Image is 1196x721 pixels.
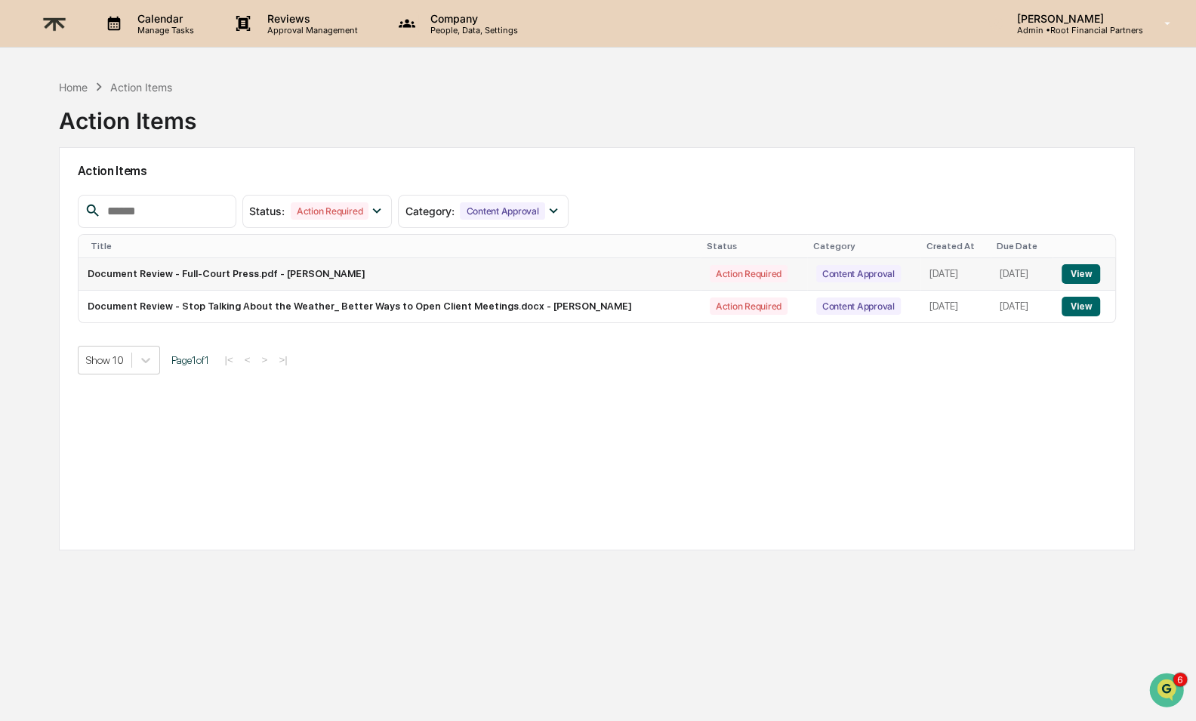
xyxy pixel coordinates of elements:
[1004,25,1142,35] p: Admin • Root Financial Partners
[15,190,39,214] img: Jack Rasmussen
[103,302,193,329] a: 🗄️Attestations
[816,265,901,282] div: Content Approval
[15,167,101,179] div: Past conversations
[1062,297,1100,316] button: View
[920,291,991,322] td: [DATE]
[79,258,701,291] td: Document Review - Full-Court Press.pdf - [PERSON_NAME]
[1004,12,1142,25] p: [PERSON_NAME]
[234,164,275,182] button: See all
[920,258,991,291] td: [DATE]
[1062,268,1100,279] a: View
[997,241,1046,251] div: Due Date
[257,353,273,366] button: >
[79,291,701,322] td: Document Review - Stop Talking About the Weather_ Better Ways to Open Client Meetings.docx - [PER...
[171,354,209,366] span: Page 1 of 1
[15,310,27,322] div: 🖐️
[32,115,59,142] img: 8933085812038_c878075ebb4cc5468115_72.jpg
[15,31,275,55] p: How can we help?
[249,205,285,217] span: Status :
[150,374,183,385] span: Pylon
[926,241,985,251] div: Created At
[9,302,103,329] a: 🖐️Preclearance
[30,205,42,217] img: 1746055101610-c473b297-6a78-478c-a979-82029cc54cd1
[9,331,101,358] a: 🔎Data Lookup
[1062,300,1100,312] a: View
[991,291,1053,322] td: [DATE]
[68,130,208,142] div: We're available if you need us!
[59,81,88,94] div: Home
[418,12,526,25] p: Company
[30,337,95,352] span: Data Lookup
[291,202,368,220] div: Action Required
[36,5,72,42] img: logo
[68,115,248,130] div: Start new chat
[15,115,42,142] img: 1746055101610-c473b297-6a78-478c-a979-82029cc54cd1
[15,338,27,350] div: 🔎
[78,164,1117,178] h2: Action Items
[813,241,915,251] div: Category
[47,205,122,217] span: [PERSON_NAME]
[91,241,695,251] div: Title
[1062,264,1100,284] button: View
[220,353,238,366] button: |<
[991,258,1053,291] td: [DATE]
[125,245,131,257] span: •
[125,25,202,35] p: Manage Tasks
[707,241,801,251] div: Status
[59,95,196,134] div: Action Items
[15,231,39,255] img: Jack Rasmussen
[109,310,122,322] div: 🗄️
[134,245,165,257] span: [DATE]
[816,297,901,315] div: Content Approval
[47,245,122,257] span: [PERSON_NAME]
[274,353,291,366] button: >|
[257,119,275,137] button: Start new chat
[460,202,544,220] div: Content Approval
[418,25,526,35] p: People, Data, Settings
[30,246,42,258] img: 1746055101610-c473b297-6a78-478c-a979-82029cc54cd1
[710,297,788,315] div: Action Required
[255,25,365,35] p: Approval Management
[125,12,202,25] p: Calendar
[125,205,131,217] span: •
[240,353,255,366] button: <
[405,205,454,217] span: Category :
[30,308,97,323] span: Preclearance
[1148,671,1188,712] iframe: Open customer support
[255,12,365,25] p: Reviews
[710,265,788,282] div: Action Required
[134,205,165,217] span: [DATE]
[110,81,172,94] div: Action Items
[125,308,187,323] span: Attestations
[106,373,183,385] a: Powered byPylon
